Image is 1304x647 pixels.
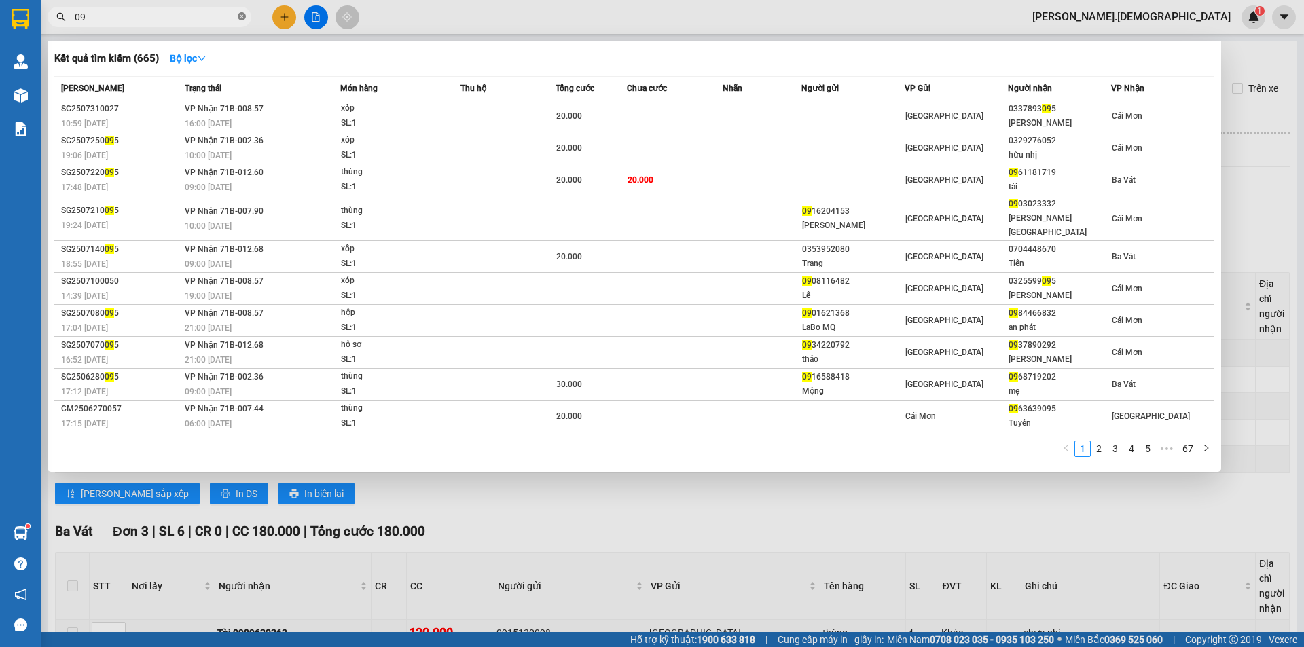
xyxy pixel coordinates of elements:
[185,323,232,333] span: 21:00 [DATE]
[556,111,582,121] span: 20.000
[1202,444,1210,452] span: right
[341,242,443,257] div: xốp
[105,136,114,145] span: 09
[197,54,206,63] span: down
[1156,441,1178,457] span: •••
[1009,306,1110,320] div: 84466832
[1075,441,1090,456] a: 1
[14,526,28,540] img: warehouse-icon
[14,88,28,103] img: warehouse-icon
[1009,168,1018,177] span: 09
[1009,116,1110,130] div: [PERSON_NAME]
[1009,402,1110,416] div: 63639095
[802,204,904,219] div: 16204153
[905,411,936,421] span: Cái Mơn
[1009,274,1110,289] div: 0325599 5
[341,133,443,148] div: xóp
[61,84,124,93] span: [PERSON_NAME]
[185,308,264,318] span: VP Nhận 71B-008.57
[1042,104,1051,113] span: 09
[1112,214,1142,223] span: Cái Mơn
[1042,276,1051,286] span: 09
[61,119,108,128] span: 10:59 [DATE]
[61,102,181,116] div: SG2507310027
[56,12,66,22] span: search
[341,204,443,219] div: thùng
[61,221,108,230] span: 19:24 [DATE]
[1112,252,1136,261] span: Ba Vát
[1198,441,1214,457] li: Next Page
[341,337,443,352] div: hồ sơ
[61,242,181,257] div: SG2507140 5
[1009,338,1110,352] div: 37890292
[1009,199,1018,208] span: 09
[1009,180,1110,194] div: tài
[1009,289,1110,303] div: [PERSON_NAME]
[556,175,582,185] span: 20.000
[14,588,27,601] span: notification
[61,134,181,148] div: SG2507250 5
[105,206,114,215] span: 09
[185,355,232,365] span: 21:00 [DATE]
[723,84,742,93] span: Nhãn
[802,384,904,399] div: Mộng
[185,119,232,128] span: 16:00 [DATE]
[801,84,839,93] span: Người gửi
[802,276,812,286] span: 09
[802,340,812,350] span: 09
[14,557,27,570] span: question-circle
[105,168,114,177] span: 09
[61,259,108,269] span: 18:55 [DATE]
[1009,416,1110,430] div: Tuyền
[1112,143,1142,153] span: Cái Mơn
[1009,352,1110,367] div: [PERSON_NAME]
[61,323,108,333] span: 17:04 [DATE]
[627,84,667,93] span: Chưa cước
[1112,175,1136,185] span: Ba Vát
[185,104,264,113] span: VP Nhận 71B-008.57
[341,101,443,116] div: xốp
[1009,370,1110,384] div: 68719202
[341,306,443,320] div: hộp
[1009,211,1110,240] div: [PERSON_NAME] [GEOGRAPHIC_DATA]
[1008,84,1052,93] span: Người nhận
[802,289,904,303] div: Lê
[1107,441,1123,457] li: 3
[341,289,443,303] div: SL: 1
[1074,441,1091,457] li: 1
[1058,441,1074,457] li: Previous Page
[105,340,114,350] span: 09
[170,53,206,64] strong: Bộ lọc
[905,284,983,293] span: [GEOGRAPHIC_DATA]
[628,175,653,185] span: 20.000
[185,84,221,93] span: Trạng thái
[1009,257,1110,271] div: Tiên
[802,320,904,335] div: LaBo MQ
[341,219,443,234] div: SL: 1
[802,370,904,384] div: 16588418
[556,411,582,421] span: 20.000
[1009,372,1018,382] span: 09
[105,244,114,254] span: 09
[802,308,812,318] span: 09
[61,370,181,384] div: SG2506280 5
[341,180,443,195] div: SL: 1
[341,274,443,289] div: xóp
[1009,242,1110,257] div: 0704448670
[905,380,983,389] span: [GEOGRAPHIC_DATA]
[185,276,264,286] span: VP Nhận 71B-008.57
[1198,441,1214,457] button: right
[61,338,181,352] div: SG2507070 5
[1009,102,1110,116] div: 0337893 5
[185,206,264,216] span: VP Nhận 71B-007.90
[185,291,232,301] span: 19:00 [DATE]
[1112,111,1142,121] span: Cái Mơn
[1091,441,1107,457] li: 2
[340,84,378,93] span: Món hàng
[185,244,264,254] span: VP Nhận 71B-012.68
[802,306,904,320] div: 01621368
[12,9,29,29] img: logo-vxr
[1112,380,1136,389] span: Ba Vát
[61,419,108,428] span: 17:15 [DATE]
[185,136,264,145] span: VP Nhận 71B-002.36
